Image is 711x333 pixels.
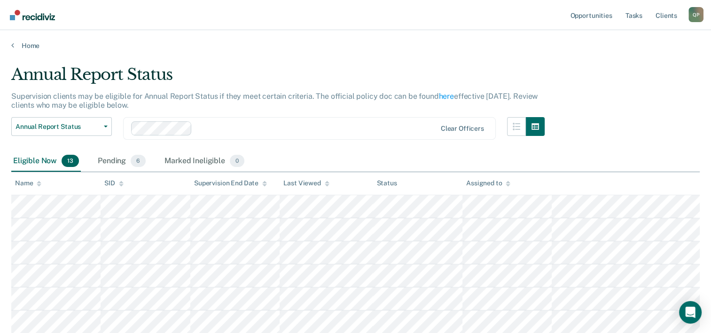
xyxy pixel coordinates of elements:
[439,92,454,101] a: here
[377,179,397,187] div: Status
[62,155,79,167] span: 13
[163,151,246,172] div: Marked Ineligible0
[283,179,329,187] div: Last Viewed
[11,41,700,50] a: Home
[11,117,112,136] button: Annual Report Status
[16,123,100,131] span: Annual Report Status
[688,7,703,22] button: Profile dropdown button
[10,10,55,20] img: Recidiviz
[11,65,545,92] div: Annual Report Status
[15,179,41,187] div: Name
[230,155,244,167] span: 0
[194,179,267,187] div: Supervision End Date
[96,151,148,172] div: Pending6
[11,151,81,172] div: Eligible Now13
[688,7,703,22] div: Q P
[104,179,124,187] div: SID
[441,125,484,133] div: Clear officers
[11,92,538,110] p: Supervision clients may be eligible for Annual Report Status if they meet certain criteria. The o...
[679,301,702,324] div: Open Intercom Messenger
[466,179,510,187] div: Assigned to
[131,155,146,167] span: 6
